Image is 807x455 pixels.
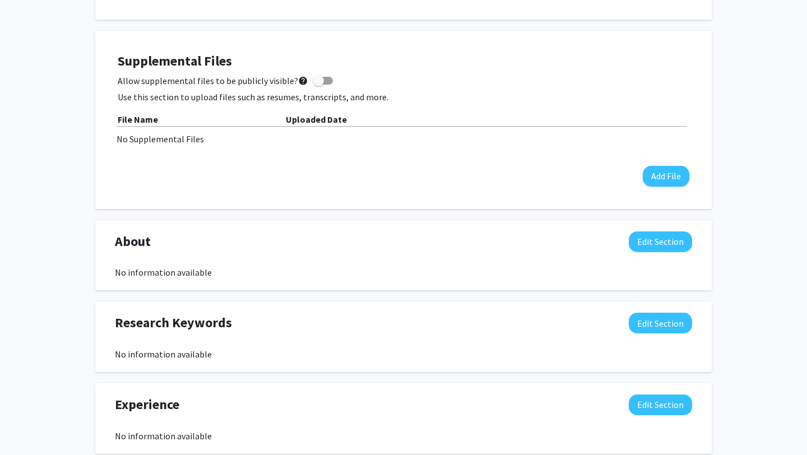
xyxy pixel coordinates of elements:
[629,313,692,333] button: Edit Research Keywords
[118,114,158,125] b: File Name
[629,231,692,252] button: Edit About
[117,132,690,146] div: No Supplemental Files
[115,429,692,443] div: No information available
[118,53,689,69] h4: Supplemental Files
[118,74,308,87] span: Allow supplemental files to be publicly visible?
[115,266,692,279] div: No information available
[118,90,689,104] p: Use this section to upload files such as resumes, transcripts, and more.
[8,126,214,447] iframe: Chat
[629,394,692,415] button: Edit Experience
[298,74,308,87] mat-icon: help
[115,347,692,361] div: No information available
[286,114,347,125] b: Uploaded Date
[643,166,689,187] button: Add File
